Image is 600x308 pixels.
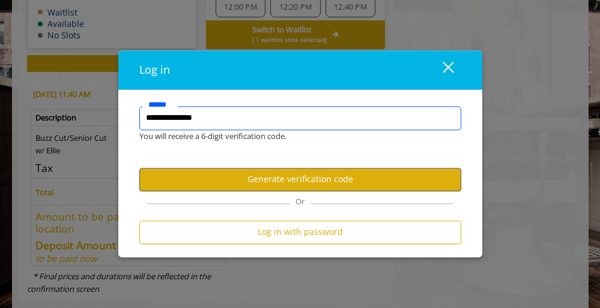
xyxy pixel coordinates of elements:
div: close dialog [429,61,453,79]
div: You will receive a 6-digit verification code. [130,130,452,143]
button: Generate verification code [139,168,461,191]
span: Or [289,196,311,207]
button: close dialog [420,58,461,82]
span: Log in [139,62,170,77]
button: Log in with password [139,221,461,244]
